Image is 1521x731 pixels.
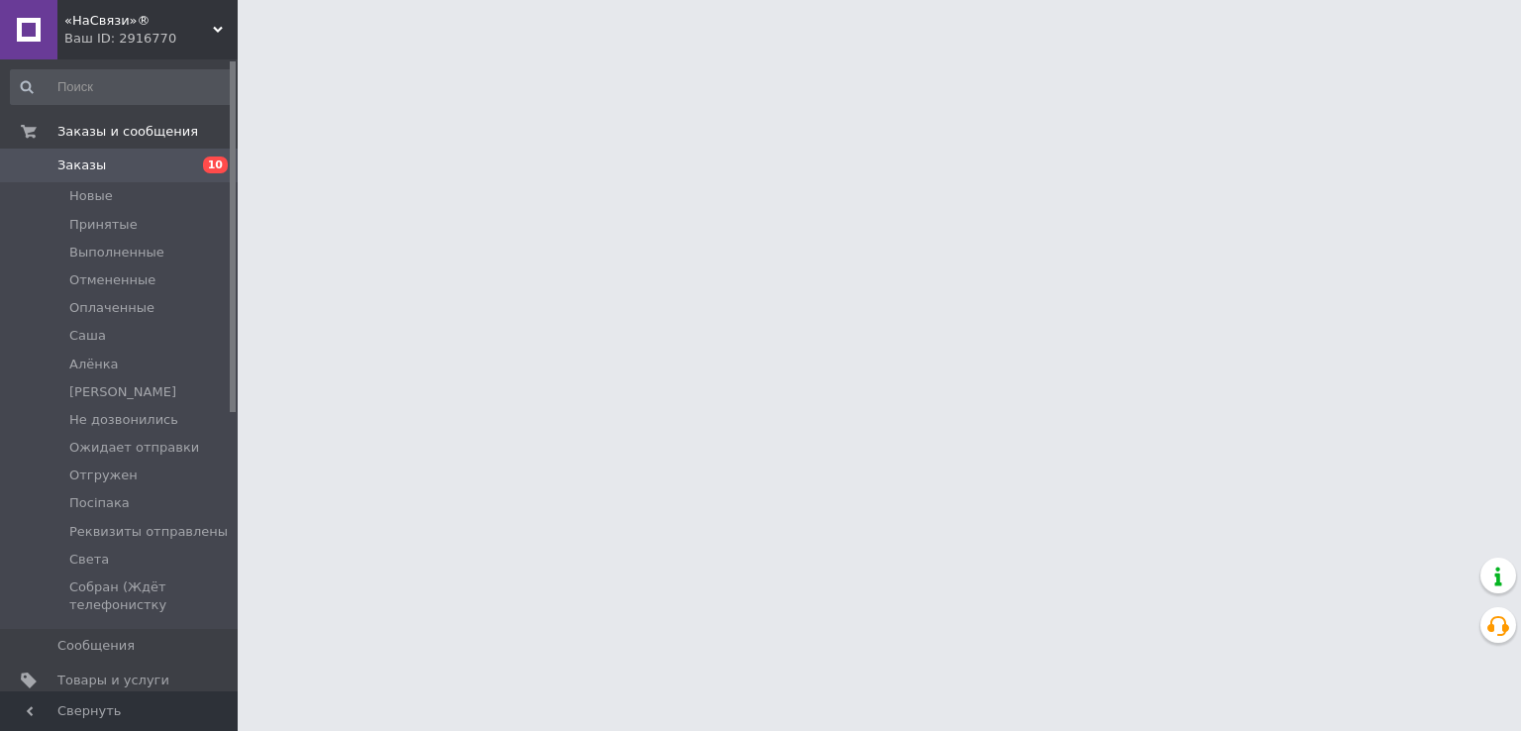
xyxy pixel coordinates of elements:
span: Заказы и сообщения [57,123,198,141]
span: Отмененные [69,271,155,289]
span: Отгружен [69,467,138,484]
span: Сообщения [57,637,135,655]
span: Выполненные [69,244,164,261]
span: Алёнка [69,356,119,373]
span: Cаша [69,327,106,345]
span: Света [69,551,109,569]
span: Заказы [57,157,106,174]
span: Собран (Ждёт телефонистку [69,578,232,614]
span: Реквизиты отправлены [69,523,228,541]
input: Поиск [10,69,234,105]
span: Не дозвонились [69,411,178,429]
div: Ваш ID: 2916770 [64,30,238,48]
span: Новые [69,187,113,205]
span: [PERSON_NAME] [69,383,176,401]
span: 10 [203,157,228,173]
span: «НаСвязи»® [64,12,213,30]
span: Товары и услуги [57,672,169,689]
span: Оплаченные [69,299,154,317]
span: Ожидает отправки [69,439,199,457]
span: Посіпака [69,494,130,512]
span: Принятые [69,216,138,234]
